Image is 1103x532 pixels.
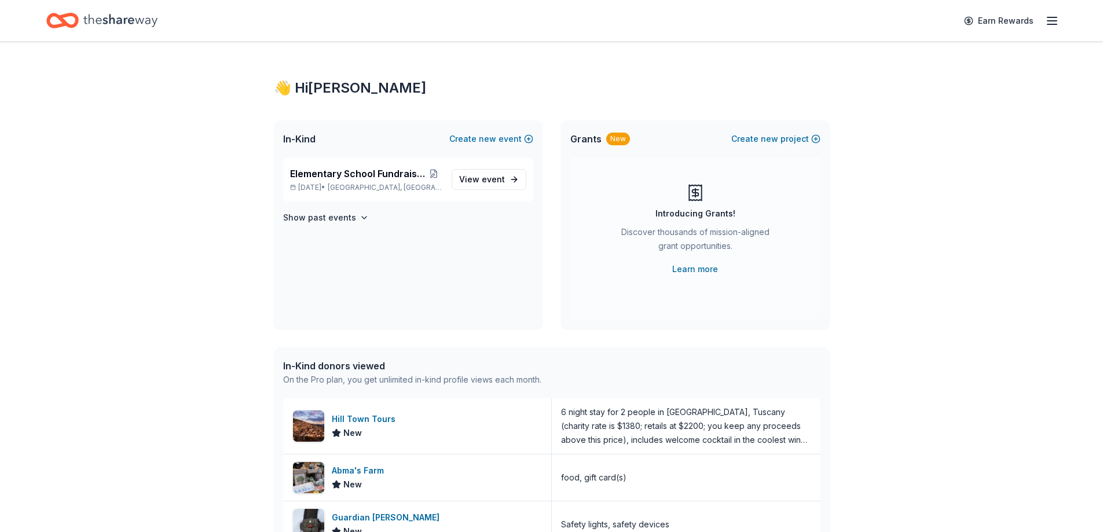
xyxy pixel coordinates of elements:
a: Earn Rewards [957,10,1040,31]
span: new [479,132,496,146]
span: Grants [570,132,602,146]
span: event [482,174,505,184]
div: Abma's Farm [332,464,389,478]
a: View event [452,169,526,190]
span: [GEOGRAPHIC_DATA], [GEOGRAPHIC_DATA] [328,183,442,192]
div: 6 night stay for 2 people in [GEOGRAPHIC_DATA], Tuscany (charity rate is $1380; retails at $2200;... [561,405,811,447]
button: Createnewevent [449,132,533,146]
span: View [459,173,505,186]
span: In-Kind [283,132,316,146]
div: New [606,133,630,145]
span: Elementary School Fundraiser/ Tricky Tray [290,167,426,181]
div: Introducing Grants! [655,207,735,221]
a: Learn more [672,262,718,276]
button: Createnewproject [731,132,820,146]
h4: Show past events [283,211,356,225]
p: [DATE] • [290,183,442,192]
div: Safety lights, safety devices [561,518,669,531]
button: Show past events [283,211,369,225]
div: food, gift card(s) [561,471,626,485]
div: On the Pro plan, you get unlimited in-kind profile views each month. [283,373,541,387]
div: In-Kind donors viewed [283,359,541,373]
span: New [343,426,362,440]
span: new [761,132,778,146]
div: 👋 Hi [PERSON_NAME] [274,79,830,97]
img: Image for Hill Town Tours [293,410,324,442]
div: Guardian [PERSON_NAME] [332,511,444,524]
div: Discover thousands of mission-aligned grant opportunities. [617,225,774,258]
img: Image for Abma's Farm [293,462,324,493]
div: Hill Town Tours [332,412,400,426]
a: Home [46,7,157,34]
span: New [343,478,362,491]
